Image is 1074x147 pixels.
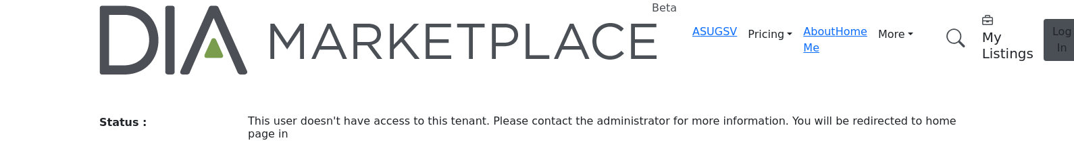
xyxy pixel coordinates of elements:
img: Site Logo [99,5,660,75]
div: My Listings [982,13,1033,62]
a: Beta [99,5,660,75]
a: Home [836,25,867,38]
span: Log In [1052,25,1072,54]
a: Search [932,20,974,56]
a: ASUGSV [692,25,737,38]
a: More [867,24,924,45]
a: Pricing [737,24,803,45]
h5: My Listings [982,29,1033,62]
h6: Beta [652,1,677,14]
a: About Me [803,25,835,54]
h6: This user doesn't have access to this tenant. Please contact the administrator for more informati... [248,114,975,140]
